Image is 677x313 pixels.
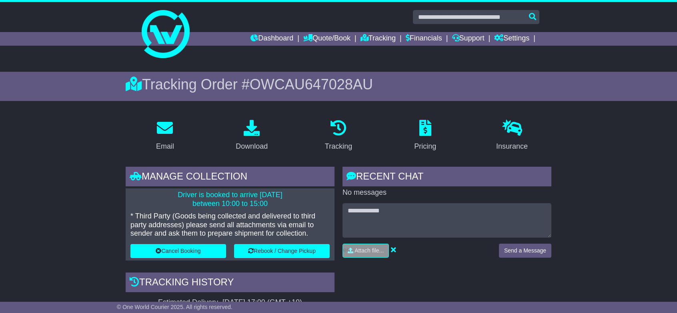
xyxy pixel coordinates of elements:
[496,141,528,152] div: Insurance
[234,244,330,258] button: Rebook / Change Pickup
[325,141,352,152] div: Tracking
[320,117,357,155] a: Tracking
[151,117,179,155] a: Email
[130,212,330,238] p: * Third Party (Goods being collected and delivered to third party addresses) please send all atta...
[126,273,334,294] div: Tracking history
[494,32,529,46] a: Settings
[236,141,268,152] div: Download
[156,141,174,152] div: Email
[250,76,373,93] span: OWCAU647028AU
[343,167,551,188] div: RECENT CHAT
[491,117,533,155] a: Insurance
[499,244,551,258] button: Send a Message
[130,244,226,258] button: Cancel Booking
[222,298,302,307] div: [DATE] 17:00 (GMT +10)
[117,304,232,310] span: © One World Courier 2025. All rights reserved.
[361,32,396,46] a: Tracking
[343,188,551,197] p: No messages
[409,117,441,155] a: Pricing
[303,32,351,46] a: Quote/Book
[126,167,334,188] div: Manage collection
[230,117,273,155] a: Download
[452,32,485,46] a: Support
[250,32,293,46] a: Dashboard
[414,141,436,152] div: Pricing
[126,76,551,93] div: Tracking Order #
[126,298,334,307] div: Estimated Delivery -
[130,191,330,208] p: Driver is booked to arrive [DATE] between 10:00 to 15:00
[406,32,442,46] a: Financials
